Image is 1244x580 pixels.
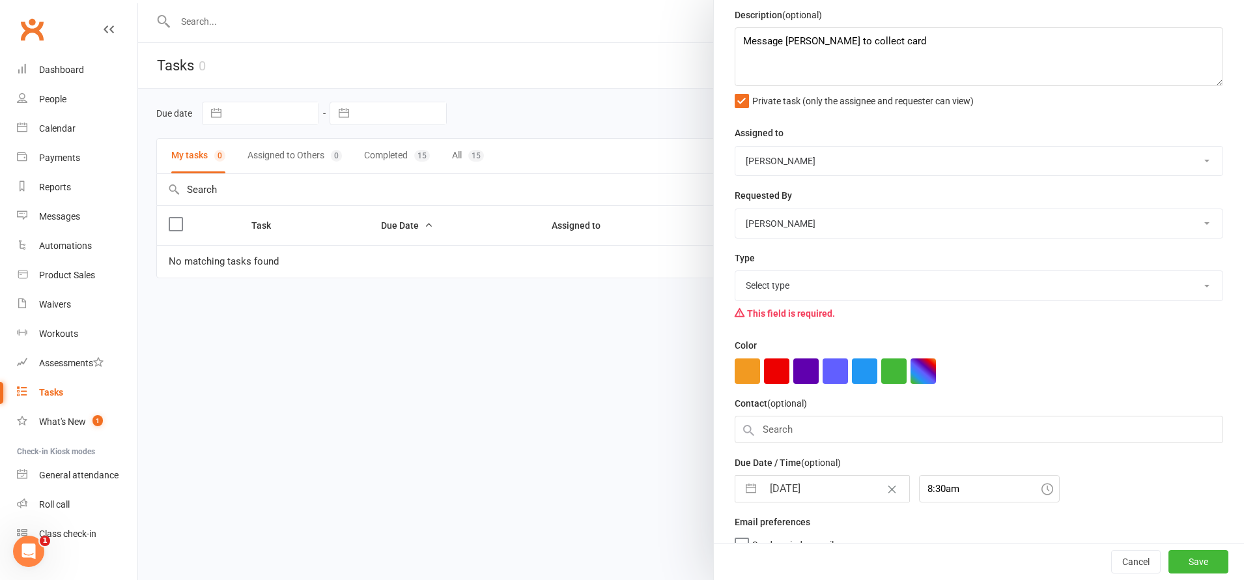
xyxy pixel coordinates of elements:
[39,416,86,427] div: What's New
[735,126,784,140] label: Assigned to
[17,519,137,549] a: Class kiosk mode
[735,27,1223,86] textarea: Message [PERSON_NAME] to collect card
[39,65,84,75] div: Dashboard
[17,143,137,173] a: Payments
[17,461,137,490] a: General attendance kiosk mode
[39,240,92,251] div: Automations
[1168,550,1228,573] button: Save
[39,123,76,134] div: Calendar
[17,231,137,261] a: Automations
[40,536,50,546] span: 1
[17,407,137,437] a: What's New1
[16,13,48,46] a: Clubworx
[17,490,137,519] a: Roll call
[39,358,104,368] div: Assessments
[1111,550,1161,573] button: Cancel
[39,182,71,192] div: Reports
[17,202,137,231] a: Messages
[17,85,137,114] a: People
[39,299,71,310] div: Waivers
[17,378,137,407] a: Tasks
[801,457,841,468] small: (optional)
[39,328,78,339] div: Workouts
[735,396,807,411] label: Contact
[39,470,119,480] div: General attendance
[17,261,137,290] a: Product Sales
[17,349,137,378] a: Assessments
[735,416,1223,443] input: Search
[735,456,841,470] label: Due Date / Time
[13,536,44,567] iframe: Intercom live chat
[39,270,95,280] div: Product Sales
[752,535,834,550] span: Send reminder email
[17,55,137,85] a: Dashboard
[39,211,80,222] div: Messages
[782,10,822,20] small: (optional)
[735,515,810,529] label: Email preferences
[735,301,1223,326] div: This field is required.
[752,91,974,106] span: Private task (only the assignee and requester can view)
[39,94,66,104] div: People
[735,8,822,22] label: Description
[767,398,807,409] small: (optional)
[39,387,63,398] div: Tasks
[17,173,137,202] a: Reports
[39,529,96,539] div: Class check-in
[17,290,137,319] a: Waivers
[39,152,80,163] div: Payments
[17,319,137,349] a: Workouts
[881,476,903,501] button: Clear Date
[39,499,70,510] div: Roll call
[735,251,755,265] label: Type
[17,114,137,143] a: Calendar
[92,415,103,426] span: 1
[735,188,792,203] label: Requested By
[735,338,757,353] label: Color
